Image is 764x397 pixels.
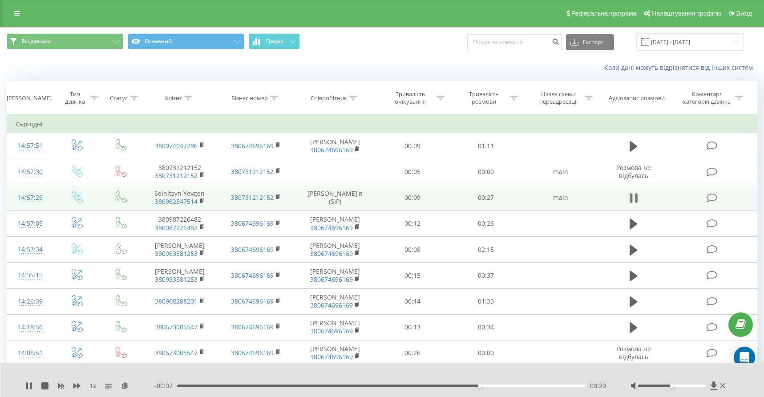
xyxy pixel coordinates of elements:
td: 00:13 [376,314,449,340]
span: Налаштування профілю [652,10,721,17]
td: 01:11 [449,133,523,159]
td: 00:00 [449,159,523,185]
a: 380674696169 [231,297,274,305]
td: [PERSON_NAME] [294,340,376,366]
td: 00:08 [376,237,449,263]
div: 14:18:56 [16,319,45,336]
a: 380673005547 [155,323,198,331]
a: 380674696169 [231,219,274,227]
td: [PERSON_NAME] [294,211,376,236]
div: Тривалість розмови [460,90,508,105]
a: 380987226482 [155,223,198,232]
td: [PERSON_NAME] [294,263,376,288]
span: Вихід [736,10,752,17]
button: Всі дзвінки [7,33,123,49]
a: 380731212152 [155,171,198,180]
div: Open Intercom Messenger [734,347,755,368]
td: [PERSON_NAME] [294,237,376,263]
a: 380674696169 [310,352,353,361]
a: Коли дані можуть відрізнятися вiд інших систем [604,63,757,72]
span: Графік [266,38,283,45]
td: 00:27 [449,185,523,211]
a: 380674696169 [231,323,274,331]
td: [PERSON_NAME] [294,133,376,159]
td: 00:14 [376,288,449,314]
div: Accessibility label [670,384,674,388]
div: Клієнт [165,94,182,102]
td: 380987226482 [141,211,218,236]
span: Розмова не відбулась [616,163,651,180]
td: main [522,159,598,185]
div: Співробітник [311,94,347,102]
div: 14:57:51 [16,137,45,154]
td: Сьогодні [7,115,757,133]
span: Розмова не відбулась [616,344,651,361]
div: 14:57:30 [16,163,45,181]
span: 1 x [89,381,96,390]
td: Selnitsyn Yevgen [141,185,218,211]
td: main [522,185,598,211]
span: - 00:07 [154,381,177,390]
a: 380674696169 [231,348,274,357]
td: 00:12 [376,211,449,236]
span: 00:20 [590,381,606,390]
a: 380673005547 [155,348,198,357]
a: 380731212152 [231,167,274,176]
div: Статус [110,94,128,102]
a: 380674696169 [310,301,353,309]
button: Графік [249,33,300,49]
td: 00:26 [376,340,449,366]
a: 380983581253 [155,249,198,258]
td: 00:09 [376,185,449,211]
div: Аудіозапис розмови [609,94,665,102]
span: Реферальна програма [571,10,637,17]
td: [PERSON_NAME] [141,237,218,263]
div: 14:26:39 [16,293,45,310]
a: 380674696169 [231,142,274,150]
td: 00:15 [376,263,449,288]
td: 02:15 [449,237,523,263]
a: 380674696169 [310,223,353,232]
div: Тип дзвінка [62,90,88,105]
td: 00:26 [449,211,523,236]
td: [PERSON_NAME] [141,263,218,288]
a: 380674696169 [310,249,353,258]
div: Назва схеми переадресації [535,90,582,105]
div: [PERSON_NAME] [7,94,52,102]
input: Пошук за номером [467,34,562,50]
a: 380674696169 [310,327,353,335]
a: 380982847514 [155,197,198,206]
div: 14:35:15 [16,267,45,284]
td: 01:33 [449,288,523,314]
span: Всі дзвінки [21,38,51,45]
a: 380674696169 [231,245,274,254]
div: 14:57:26 [16,189,45,207]
td: 00:34 [449,314,523,340]
div: Тривалість очікування [387,90,434,105]
a: 380674696169 [231,271,274,280]
a: 380968288201 [155,297,198,305]
td: [PERSON_NAME] [294,314,376,340]
div: 14:57:05 [16,215,45,232]
a: 380983581253 [155,275,198,284]
td: 380731212152 [141,159,218,185]
td: 00:05 [376,159,449,185]
div: 14:53:34 [16,241,45,258]
button: Основний [128,33,244,49]
div: 14:08:51 [16,344,45,362]
a: 380674696169 [310,275,353,284]
div: Бізнес номер [231,94,268,102]
td: [PERSON_NAME]'я (SIP) [294,185,376,211]
td: 00:37 [449,263,523,288]
button: Експорт [566,34,614,50]
td: 00:00 [449,340,523,366]
td: 00:09 [376,133,449,159]
a: 380731212152 [231,193,274,202]
td: [PERSON_NAME] [294,288,376,314]
a: 380974047286 [155,142,198,150]
div: Коментар/категорія дзвінка [681,90,733,105]
div: Accessibility label [478,384,482,388]
a: 380674696169 [310,146,353,154]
